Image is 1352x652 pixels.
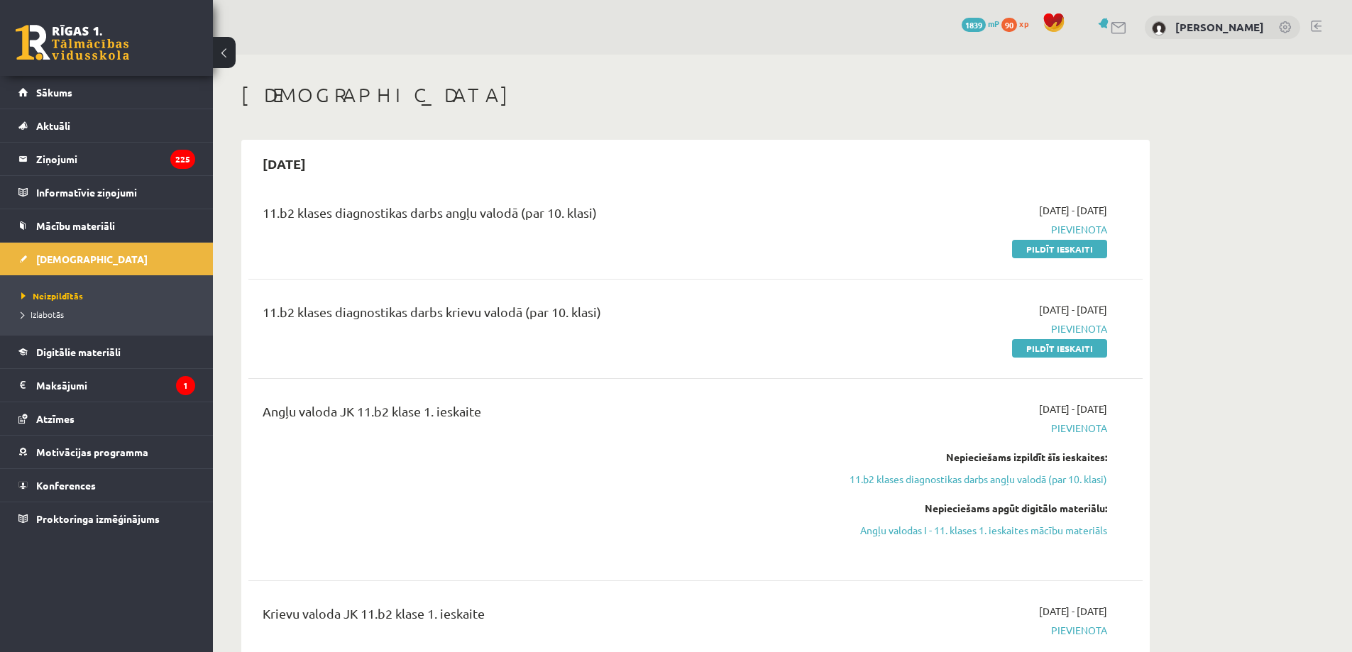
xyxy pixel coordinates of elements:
[1175,20,1264,34] a: [PERSON_NAME]
[962,18,986,32] span: 1839
[18,109,195,142] a: Aktuāli
[18,469,195,502] a: Konferences
[263,604,818,630] div: Krievu valoda JK 11.b2 klase 1. ieskaite
[1039,302,1107,317] span: [DATE] - [DATE]
[18,176,195,209] a: Informatīvie ziņojumi
[1012,240,1107,258] a: Pildīt ieskaiti
[36,412,75,425] span: Atzīmes
[36,369,195,402] legend: Maksājumi
[36,219,115,232] span: Mācību materiāli
[36,512,160,525] span: Proktoringa izmēģinājums
[18,402,195,435] a: Atzīmes
[36,446,148,458] span: Motivācijas programma
[840,523,1107,538] a: Angļu valodas I - 11. klases 1. ieskaites mācību materiāls
[21,309,64,320] span: Izlabotās
[248,147,320,180] h2: [DATE]
[18,436,195,468] a: Motivācijas programma
[840,222,1107,237] span: Pievienota
[18,502,195,535] a: Proktoringa izmēģinājums
[840,501,1107,516] div: Nepieciešams apgūt digitālo materiālu:
[1001,18,1017,32] span: 90
[1039,203,1107,218] span: [DATE] - [DATE]
[21,289,199,302] a: Neizpildītās
[1001,18,1035,29] a: 90 xp
[21,290,83,302] span: Neizpildītās
[263,402,818,428] div: Angļu valoda JK 11.b2 klase 1. ieskaite
[18,209,195,242] a: Mācību materiāli
[36,176,195,209] legend: Informatīvie ziņojumi
[840,623,1107,638] span: Pievienota
[170,150,195,169] i: 225
[176,376,195,395] i: 1
[21,308,199,321] a: Izlabotās
[18,369,195,402] a: Maksājumi1
[263,203,818,229] div: 11.b2 klases diagnostikas darbs angļu valodā (par 10. klasi)
[840,321,1107,336] span: Pievienota
[18,336,195,368] a: Digitālie materiāli
[241,83,1150,107] h1: [DEMOGRAPHIC_DATA]
[36,143,195,175] legend: Ziņojumi
[988,18,999,29] span: mP
[36,346,121,358] span: Digitālie materiāli
[18,143,195,175] a: Ziņojumi225
[962,18,999,29] a: 1839 mP
[263,302,818,328] div: 11.b2 klases diagnostikas darbs krievu valodā (par 10. klasi)
[36,119,70,132] span: Aktuāli
[1039,402,1107,416] span: [DATE] - [DATE]
[36,86,72,99] span: Sākums
[1039,604,1107,619] span: [DATE] - [DATE]
[16,25,129,60] a: Rīgas 1. Tālmācības vidusskola
[18,243,195,275] a: [DEMOGRAPHIC_DATA]
[840,472,1107,487] a: 11.b2 klases diagnostikas darbs angļu valodā (par 10. klasi)
[840,450,1107,465] div: Nepieciešams izpildīt šīs ieskaites:
[1019,18,1028,29] span: xp
[18,76,195,109] a: Sākums
[36,479,96,492] span: Konferences
[1012,339,1107,358] a: Pildīt ieskaiti
[36,253,148,265] span: [DEMOGRAPHIC_DATA]
[1152,21,1166,35] img: Daņila Ņikitins
[840,421,1107,436] span: Pievienota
